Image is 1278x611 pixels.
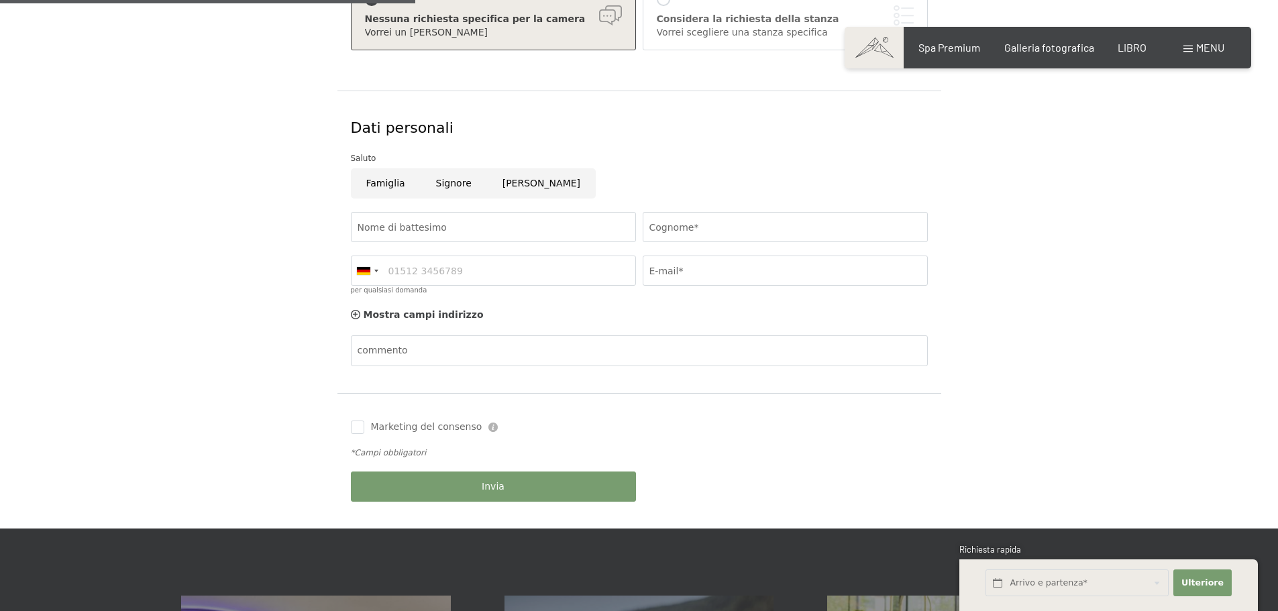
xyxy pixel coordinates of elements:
font: Mostra campi indirizzo [364,309,484,320]
font: Ulteriore [1181,577,1224,588]
font: per qualsiasi domanda [351,286,427,294]
font: Richiesta rapida [959,544,1021,555]
font: Saluto [351,154,376,163]
font: Dati personali [351,119,454,136]
font: menu [1196,41,1224,54]
font: Invia [482,481,504,492]
div: Germania (Germania): +49 [352,256,382,285]
a: Galleria fotografica [1004,41,1094,54]
font: Considera la richiesta della stanza [657,13,839,24]
a: LIBRO [1118,41,1147,54]
font: Vorrei un [PERSON_NAME] [365,27,488,38]
input: 01512 3456789 [351,256,636,286]
font: Vorrei scegliere una stanza specifica [657,27,828,38]
button: Invia [351,471,636,502]
font: Nessuna richiesta specifica per la camera [365,13,586,24]
a: Spa Premium [918,41,980,54]
font: *Campi obbligatori [351,448,427,457]
font: Marketing del consenso [371,421,482,432]
button: Ulteriore [1173,569,1231,597]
